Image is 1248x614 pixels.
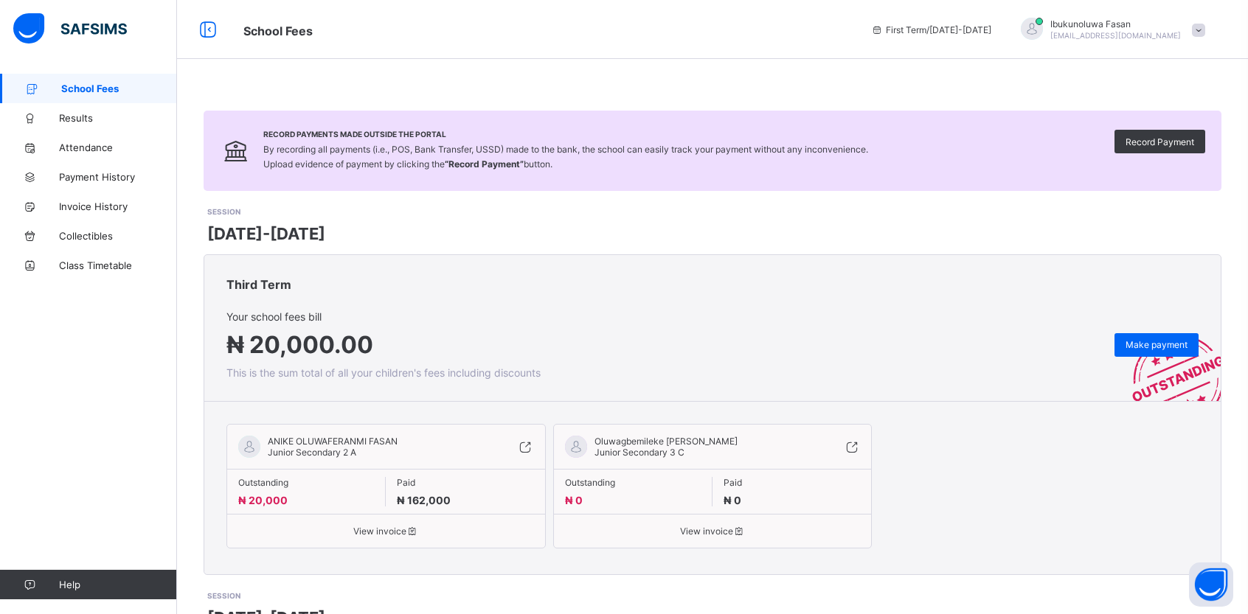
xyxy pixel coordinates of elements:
span: School Fees [61,83,177,94]
span: ₦ 162,000 [397,494,451,506]
span: ₦ 0 [565,494,583,506]
span: Your school fees bill [226,310,541,323]
img: safsims [13,13,127,44]
span: Third Term [226,277,291,292]
span: This is the sum total of all your children's fees including discounts [226,366,541,379]
span: Help [59,579,176,590]
span: Paid [397,477,533,488]
span: Invoice History [59,200,177,212]
div: IbukunoluwaFasan [1006,18,1213,42]
span: ₦ 20,000.00 [226,330,373,359]
span: Oluwagbemileke [PERSON_NAME] [594,436,738,447]
span: Make payment [1126,339,1188,350]
span: Junior Secondary 3 C [594,447,684,458]
span: By recording all payments (i.e., POS, Bank Transfer, USSD) made to the bank, the school can easil... [263,144,868,170]
span: Record Payments Made Outside the Portal [263,130,868,139]
span: Results [59,112,177,124]
span: session/term information [871,24,991,35]
span: Outstanding [565,477,701,488]
span: Record Payment [1126,136,1194,147]
span: School Fees [243,24,313,38]
span: Attendance [59,142,177,153]
span: Ibukunoluwa Fasan [1050,18,1181,29]
span: Collectibles [59,230,177,242]
span: SESSION [207,591,240,600]
span: Outstanding [238,477,374,488]
button: Open asap [1189,562,1233,607]
span: Paid [724,477,860,488]
span: [DATE]-[DATE] [207,224,325,243]
span: SESSION [207,207,240,216]
span: Payment History [59,171,177,183]
span: ₦ 0 [724,494,741,506]
span: Class Timetable [59,259,177,271]
img: outstanding-stamp.3c148f88c3ebafa6da95868fa43343a1.svg [1114,317,1221,401]
span: ANIKE OLUWAFERANMI FASAN [268,436,398,447]
span: [EMAIL_ADDRESS][DOMAIN_NAME] [1050,31,1181,40]
b: “Record Payment” [445,158,524,170]
span: View invoice [565,526,861,537]
span: View invoice [238,526,534,537]
span: ₦ 20,000 [238,494,288,506]
span: Junior Secondary 2 A [268,447,356,458]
